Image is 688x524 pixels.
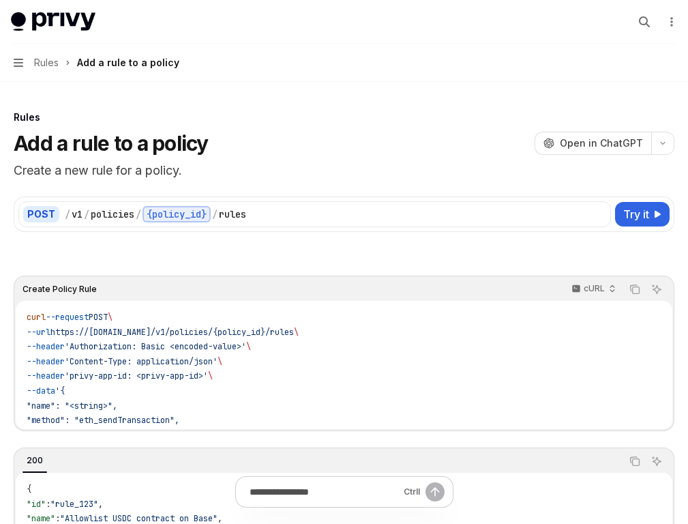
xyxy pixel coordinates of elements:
div: / [84,207,89,221]
span: --url [27,327,50,338]
span: curl [27,312,46,323]
img: light logo [11,12,95,31]
div: Add a rule to a policy [77,55,179,71]
button: Copy the contents from the code block [626,452,644,470]
span: \ [108,312,113,323]
div: / [212,207,218,221]
span: \ [218,356,222,367]
div: POST [23,206,59,222]
span: 'Content-Type: application/json' [65,356,218,367]
span: POST [89,312,108,323]
span: 'privy-app-id: <privy-app-id>' [65,370,208,381]
span: --header [27,341,65,352]
p: cURL [584,283,605,294]
span: https://[DOMAIN_NAME]/v1/policies/{policy_id}/rules [50,327,294,338]
button: More actions [663,12,677,31]
div: Rules [14,111,674,124]
div: policies [91,207,134,221]
span: --data [27,385,55,396]
div: / [136,207,141,221]
span: --header [27,370,65,381]
div: 200 [23,452,47,469]
div: {policy_id} [143,206,211,222]
span: 'Authorization: Basic <encoded-value>' [65,341,246,352]
div: v1 [72,207,83,221]
p: Create a new rule for a policy. [14,161,674,180]
span: Open in ChatGPT [560,136,643,150]
button: Copy the contents from the code block [626,280,644,298]
span: "name": "<string>", [27,401,117,411]
button: Try it [615,202,670,227]
span: \ [294,327,299,338]
div: / [65,207,70,221]
span: '{ [55,385,65,396]
button: Ask AI [648,452,665,470]
span: Create Policy Rule [23,284,97,295]
input: Ask a question... [250,477,398,507]
button: Open in ChatGPT [535,132,651,155]
button: Send message [425,482,445,501]
span: \ [208,370,213,381]
div: rules [219,207,246,221]
span: Try it [623,206,649,222]
button: Open search [633,11,655,33]
span: Rules [34,55,59,71]
span: "method": "eth_sendTransaction", [27,415,179,426]
span: --header [27,356,65,367]
button: cURL [564,278,622,301]
button: Ask AI [648,280,665,298]
h1: Add a rule to a policy [14,131,209,156]
span: --request [46,312,89,323]
span: \ [246,341,251,352]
